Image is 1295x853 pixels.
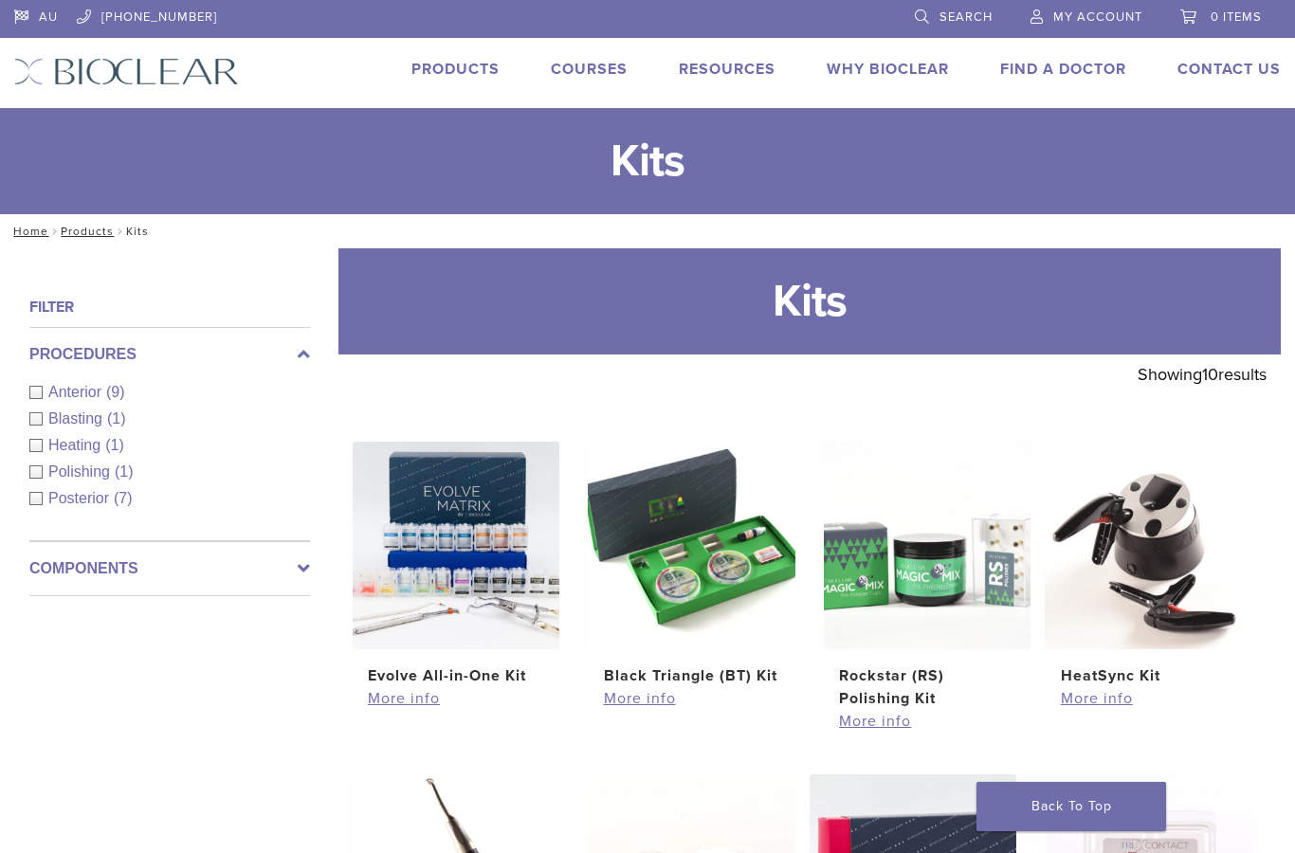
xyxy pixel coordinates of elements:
[679,60,775,79] a: Resources
[604,664,780,687] h2: Black Triangle (BT) Kit
[353,442,560,687] a: Evolve All-in-One KitEvolve All-in-One Kit
[1061,687,1237,710] a: More info
[1045,442,1252,649] img: HeatSync Kit
[368,687,544,710] a: More info
[29,557,310,580] label: Components
[1177,60,1281,79] a: Contact Us
[107,410,126,426] span: (1)
[976,782,1166,831] a: Back To Top
[8,225,48,238] a: Home
[338,248,1282,354] h1: Kits
[48,227,61,236] span: /
[61,225,114,238] a: Products
[48,463,115,480] span: Polishing
[1211,9,1262,25] span: 0 items
[588,442,795,687] a: Black Triangle (BT) KitBlack Triangle (BT) Kit
[29,296,310,318] h4: Filter
[106,384,125,400] span: (9)
[939,9,993,25] span: Search
[411,60,500,79] a: Products
[588,442,795,649] img: Black Triangle (BT) Kit
[48,384,106,400] span: Anterior
[551,60,628,79] a: Courses
[48,410,107,426] span: Blasting
[48,437,105,453] span: Heating
[824,442,1031,710] a: Rockstar (RS) Polishing KitRockstar (RS) Polishing Kit
[115,463,134,480] span: (1)
[1138,354,1267,394] p: Showing results
[1053,9,1142,25] span: My Account
[353,442,560,649] img: Evolve All-in-One Kit
[824,442,1031,649] img: Rockstar (RS) Polishing Kit
[48,490,114,506] span: Posterior
[114,227,126,236] span: /
[1045,442,1252,687] a: HeatSync KitHeatSync Kit
[1202,364,1218,385] span: 10
[29,343,310,366] label: Procedures
[14,58,239,85] img: Bioclear
[827,60,949,79] a: Why Bioclear
[604,687,780,710] a: More info
[368,664,544,687] h2: Evolve All-in-One Kit
[114,490,133,506] span: (7)
[839,710,1015,733] a: More info
[1061,664,1237,687] h2: HeatSync Kit
[839,664,1015,710] h2: Rockstar (RS) Polishing Kit
[105,437,124,453] span: (1)
[1000,60,1126,79] a: Find A Doctor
